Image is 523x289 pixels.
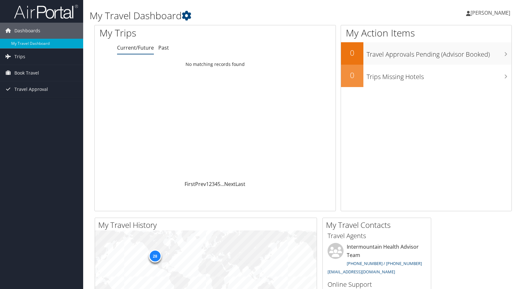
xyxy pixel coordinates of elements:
[328,280,426,289] h3: Online Support
[14,81,48,97] span: Travel Approval
[341,26,511,40] h1: My Action Items
[158,44,169,51] a: Past
[466,3,517,22] a: [PERSON_NAME]
[224,181,235,188] a: Next
[195,181,206,188] a: Prev
[324,243,429,277] li: Intermountain Health Advisor Team
[367,69,511,81] h3: Trips Missing Hotels
[14,49,25,65] span: Trips
[117,44,154,51] a: Current/Future
[235,181,245,188] a: Last
[95,59,336,70] td: No matching records found
[148,250,161,262] div: 28
[209,181,212,188] a: 2
[220,181,224,188] span: …
[99,26,230,40] h1: My Trips
[14,23,40,39] span: Dashboards
[367,47,511,59] h3: Travel Approvals Pending (Advisor Booked)
[14,4,78,19] img: airportal-logo.png
[471,9,510,16] span: [PERSON_NAME]
[90,9,374,22] h1: My Travel Dashboard
[341,42,511,65] a: 0Travel Approvals Pending (Advisor Booked)
[328,231,426,240] h3: Travel Agents
[328,269,395,275] a: [EMAIL_ADDRESS][DOMAIN_NAME]
[14,65,39,81] span: Book Travel
[218,181,220,188] a: 5
[341,65,511,87] a: 0Trips Missing Hotels
[341,70,363,81] h2: 0
[185,181,195,188] a: First
[215,181,218,188] a: 4
[98,220,317,230] h2: My Travel History
[347,261,422,266] a: [PHONE_NUMBER] / [PHONE_NUMBER]
[326,220,431,230] h2: My Travel Contacts
[212,181,215,188] a: 3
[341,47,363,58] h2: 0
[206,181,209,188] a: 1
